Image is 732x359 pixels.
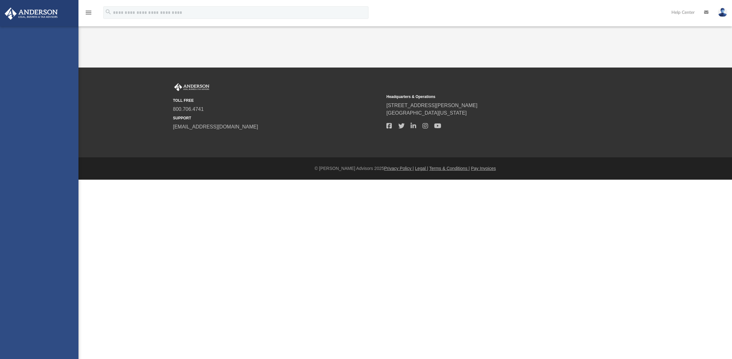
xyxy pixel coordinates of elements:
[386,94,595,100] small: Headquarters & Operations
[429,166,470,171] a: Terms & Conditions |
[173,83,211,91] img: Anderson Advisors Platinum Portal
[173,124,258,129] a: [EMAIL_ADDRESS][DOMAIN_NAME]
[78,165,732,172] div: © [PERSON_NAME] Advisors 2025
[718,8,727,17] img: User Pic
[415,166,428,171] a: Legal |
[85,9,92,16] i: menu
[105,8,112,15] i: search
[3,8,60,20] img: Anderson Advisors Platinum Portal
[85,12,92,16] a: menu
[386,110,467,116] a: [GEOGRAPHIC_DATA][US_STATE]
[471,166,496,171] a: Pay Invoices
[384,166,414,171] a: Privacy Policy |
[173,115,382,121] small: SUPPORT
[173,106,204,112] a: 800.706.4741
[173,98,382,103] small: TOLL FREE
[386,103,477,108] a: [STREET_ADDRESS][PERSON_NAME]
